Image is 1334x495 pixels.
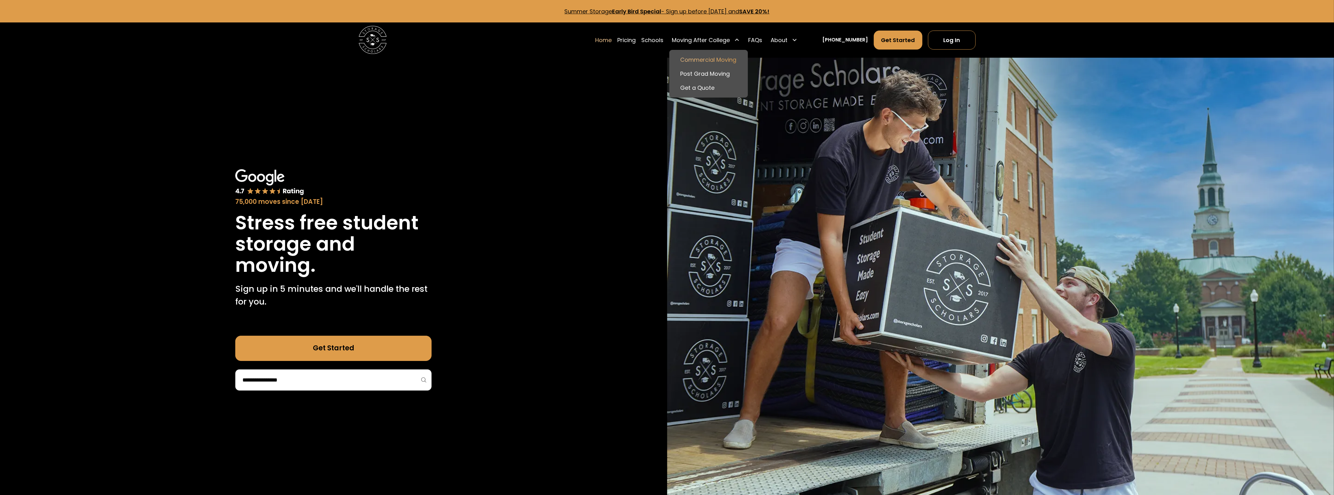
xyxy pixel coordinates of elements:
div: 75,000 moves since [DATE] [235,197,432,206]
a: Get Started [235,336,432,361]
nav: Moving After College [669,50,748,98]
a: Schools [642,30,664,50]
div: Moving After College [669,30,743,50]
a: Summer StorageEarly Bird Special- Sign up before [DATE] andSAVE 20%! [565,7,770,15]
div: Moving After College [672,36,730,44]
a: Pricing [618,30,636,50]
img: Storage Scholars main logo [359,26,387,54]
a: Get a Quote [672,81,745,95]
div: About [771,36,787,44]
a: Commercial Moving [672,53,745,67]
p: Sign up in 5 minutes and we'll handle the rest for you. [235,283,432,308]
a: FAQs [748,30,762,50]
a: Log In [928,31,976,50]
h1: Stress free student storage and moving. [235,212,432,276]
a: Post Grad Moving [672,67,745,81]
strong: Early Bird Special [612,7,662,15]
strong: SAVE 20%! [739,7,770,15]
a: [PHONE_NUMBER] [823,36,868,44]
a: Get Started [874,31,922,50]
img: Google 4.7 star rating [235,169,304,195]
div: About [768,30,800,50]
a: Home [595,30,612,50]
